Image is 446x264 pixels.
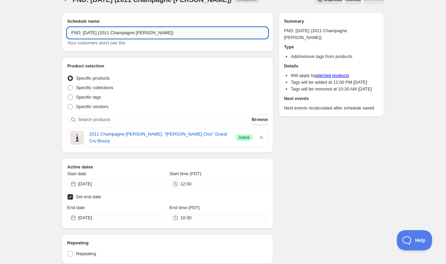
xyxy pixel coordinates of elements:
[67,164,268,170] h2: Active dates
[284,63,379,69] h2: Details
[284,95,379,102] h2: Next events
[67,18,268,25] h2: Schedule name
[67,40,126,45] span: Your customers won't see this
[76,251,96,256] span: Repeating
[397,230,432,250] iframe: Toggle Customer Support
[67,171,86,176] span: Start date
[89,131,230,144] a: 2011 Champagne [PERSON_NAME], “[PERSON_NAME] Clos” Grand Cru Bouzy
[70,131,84,144] img: 2011 Champagne Jean Vesselle Le Petit Clos Grand Cru Bouzy
[291,86,379,93] li: Tags will be removed at 10:30 AM [DATE]
[169,205,200,210] span: End time (PDT)
[239,135,250,140] span: Active
[76,194,101,199] span: Set end date
[67,240,268,246] h2: Repeating
[252,116,268,123] span: Browse
[284,18,379,25] h2: Summary
[67,205,85,210] span: End date
[252,114,268,125] button: Browse
[76,104,108,109] span: Specific vendors
[284,27,379,41] p: FND: [DATE] (2011 Champagne [PERSON_NAME])
[284,105,379,111] p: Next events recalculated after schedule saved
[284,44,379,50] h2: Type
[169,171,201,176] span: Start time (PDT)
[291,79,379,86] li: Tags will be added at 12:00 PM [DATE]
[76,76,110,81] span: Specific products
[315,73,349,78] a: selected products
[291,72,379,79] li: Will apply to
[67,63,268,69] h2: Product selection
[76,85,113,90] span: Specific collections
[291,53,379,60] li: Add/remove tags from products
[76,95,101,100] span: Specific tags
[78,114,250,125] input: Search products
